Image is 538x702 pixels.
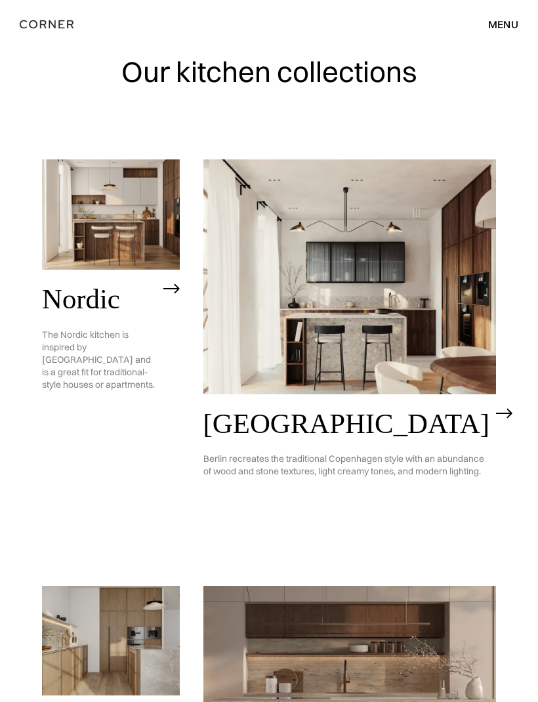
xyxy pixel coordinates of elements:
h1: Our kitchen collections [121,56,417,87]
a: home [20,16,125,33]
div: menu [488,19,518,30]
h2: Nordic [42,283,157,314]
p: The Nordic kitchen is inspired by [GEOGRAPHIC_DATA] and is a great fit for traditional-style hous... [42,315,157,405]
h2: [GEOGRAPHIC_DATA] [203,408,489,439]
div: menu [475,13,518,35]
a: NordicThe Nordic kitchen is inspired by [GEOGRAPHIC_DATA] and is a great fit for traditional-styl... [42,159,180,474]
p: Berlin recreates the traditional Copenhagen style with an abundance of wood and stone textures, l... [203,439,489,492]
a: [GEOGRAPHIC_DATA]Berlin recreates the traditional Copenhagen style with an abundance of wood and ... [203,159,496,562]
